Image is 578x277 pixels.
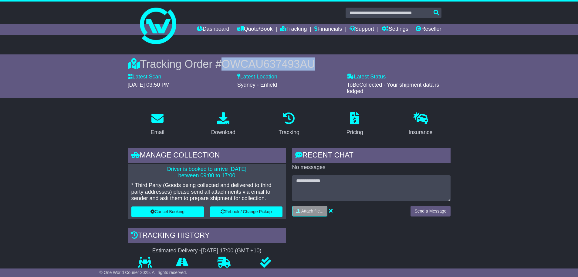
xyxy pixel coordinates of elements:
[128,228,286,244] div: Tracking history
[128,82,170,88] span: [DATE] 03:50 PM
[100,270,187,275] span: © One World Courier 2025. All rights reserved.
[147,110,168,139] a: Email
[128,248,286,254] div: Estimated Delivery -
[210,206,282,217] button: Rebook / Change Pickup
[128,74,161,80] label: Latest Scan
[221,58,315,70] span: OWCAU637493AU
[131,206,204,217] button: Cancel Booking
[197,24,229,35] a: Dashboard
[279,128,299,137] div: Tracking
[150,128,164,137] div: Email
[347,74,386,80] label: Latest Status
[314,24,342,35] a: Financials
[128,148,286,164] div: Manage collection
[416,24,441,35] a: Reseller
[382,24,408,35] a: Settings
[292,164,451,171] p: No messages
[347,82,439,95] span: ToBeCollected - Your shipment data is lodged
[131,166,282,179] p: Driver is booked to arrive [DATE] between 09:00 to 17:00
[280,24,307,35] a: Tracking
[350,24,374,35] a: Support
[237,24,272,35] a: Quote/Book
[207,110,239,139] a: Download
[343,110,367,139] a: Pricing
[292,148,451,164] div: RECENT CHAT
[131,182,282,202] p: * Third Party (Goods being collected and delivered to third party addresses) please send all atta...
[405,110,437,139] a: Insurance
[411,206,450,216] button: Send a Message
[275,110,303,139] a: Tracking
[237,82,277,88] span: Sydney - Enfield
[128,57,451,71] div: Tracking Order #
[237,74,277,80] label: Latest Location
[346,128,363,137] div: Pricing
[201,248,262,254] div: [DATE] 17:00 (GMT +10)
[211,128,235,137] div: Download
[409,128,433,137] div: Insurance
